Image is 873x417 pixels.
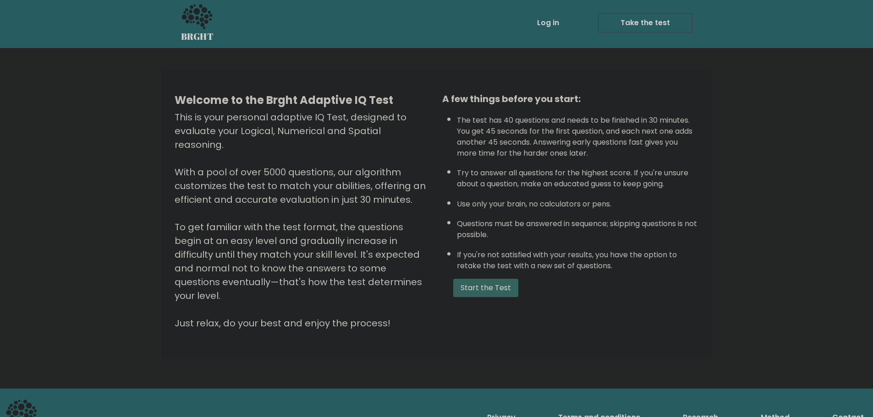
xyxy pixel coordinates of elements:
a: Log in [533,14,563,32]
li: Try to answer all questions for the highest score. If you're unsure about a question, make an edu... [457,163,699,190]
h5: BRGHT [181,31,214,42]
b: Welcome to the Brght Adaptive IQ Test [175,92,393,108]
a: Take the test [598,13,692,32]
li: If you're not satisfied with your results, you have the option to retake the test with a new set ... [457,245,699,271]
a: BRGHT [181,1,214,44]
button: Start the Test [453,279,518,297]
div: This is your personal adaptive IQ Test, designed to evaluate your Logical, Numerical and Spatial ... [175,110,431,330]
li: Use only your brain, no calculators or pens. [457,194,699,210]
li: Questions must be answered in sequence; skipping questions is not possible. [457,214,699,240]
div: A few things before you start: [442,92,699,106]
li: The test has 40 questions and needs to be finished in 30 minutes. You get 45 seconds for the firs... [457,110,699,159]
